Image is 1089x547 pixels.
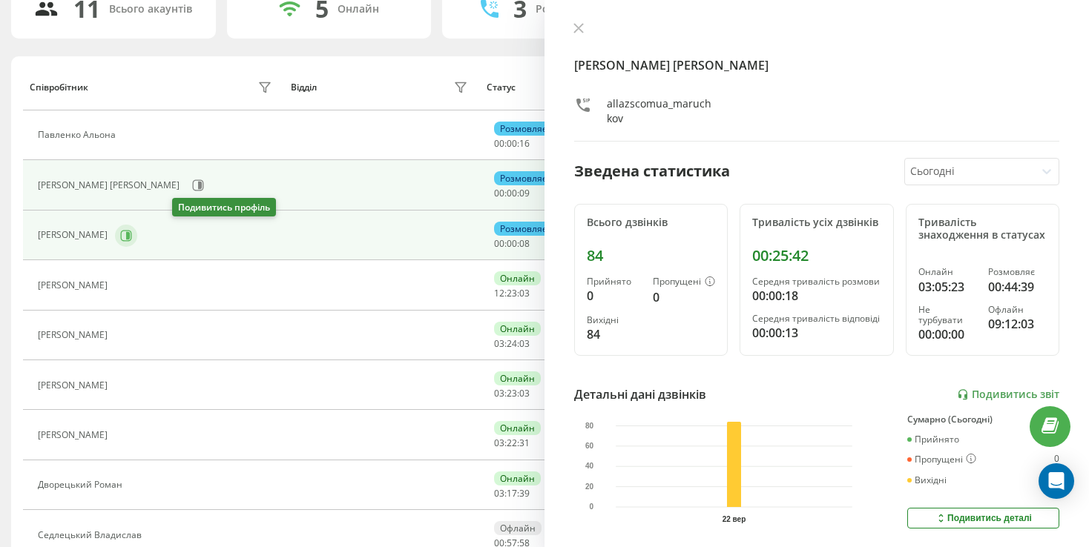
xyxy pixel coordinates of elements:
button: Подивитись деталі [907,508,1059,528]
span: 17 [507,487,517,500]
div: Детальні дані дзвінків [574,385,706,403]
div: [PERSON_NAME] [38,230,111,240]
div: 00:44:39 [988,278,1047,296]
div: Вихідні [587,315,641,325]
div: Не турбувати [918,305,977,326]
div: 0 [653,288,715,306]
span: 00 [507,137,517,150]
div: Прийнято [587,276,641,287]
span: 39 [519,487,530,500]
text: 22 вер [723,515,746,523]
div: Середня тривалість відповіді [752,314,881,324]
div: Статус [487,82,516,93]
div: : : [494,488,530,499]
div: Тривалість усіх дзвінків [752,216,881,229]
span: 00 [507,187,517,199]
div: Зведена статистика [574,160,730,182]
div: [PERSON_NAME] [38,330,111,340]
div: : : [494,438,530,448]
span: 09 [519,187,530,199]
div: Середня тривалість розмови [752,276,881,287]
div: 0 [587,287,641,305]
div: Павленко Альона [38,130,119,140]
div: Розмовляє [494,171,553,185]
div: 84 [587,247,715,265]
span: 00 [494,137,504,150]
span: 31 [519,437,530,449]
div: 00:25:42 [752,247,881,265]
div: Всього акаунтів [109,3,192,16]
span: 23 [507,387,517,400]
div: Розмовляє [494,222,553,236]
div: : : [494,388,530,399]
div: Офлайн [494,521,542,535]
a: Подивитись звіт [957,388,1059,401]
div: : : [494,188,530,199]
span: 00 [494,237,504,250]
span: 24 [507,337,517,350]
h4: [PERSON_NAME] [PERSON_NAME] [574,56,1059,74]
div: Тривалість знаходження в статусах [918,216,1047,242]
span: 16 [519,137,530,150]
div: Всього дзвінків [587,216,715,229]
div: 09:12:03 [988,315,1047,333]
div: : : [494,139,530,149]
div: [PERSON_NAME] [38,430,111,440]
div: [PERSON_NAME] [38,380,111,391]
text: 80 [585,422,594,430]
div: Онлайн [338,3,379,16]
div: [PERSON_NAME] [PERSON_NAME] [38,180,183,190]
span: 08 [519,237,530,250]
div: [PERSON_NAME] [38,280,111,291]
span: 03 [519,287,530,299]
div: Дворецький Роман [38,480,126,490]
div: 03:05:23 [918,278,977,296]
div: Онлайн [494,471,541,485]
div: Прийнято [907,434,959,445]
div: 00:00:00 [918,325,977,343]
span: 03 [519,337,530,350]
text: 0 [590,503,594,511]
div: Седлецький Владислав [38,530,145,540]
div: Відділ [291,82,317,93]
div: Онлайн [494,421,541,435]
div: Розмовляють [536,3,608,16]
div: : : [494,339,530,349]
span: 22 [507,437,517,449]
div: Онлайн [494,271,541,285]
span: 03 [494,487,504,500]
div: Онлайн [494,322,541,336]
div: : : [494,239,530,249]
span: 03 [494,337,504,350]
div: Пропущені [653,276,715,288]
div: 84 [587,325,641,343]
span: 12 [494,287,504,299]
div: 00:00:18 [752,287,881,305]
div: Співробітник [30,82,88,93]
span: 00 [507,237,517,250]
div: Пропущені [907,454,976,465]
div: 00:00:13 [752,324,881,342]
span: 03 [519,387,530,400]
text: 20 [585,483,594,491]
span: 23 [507,287,517,299]
span: 00 [494,187,504,199]
div: allazscomua_maruchkov [607,96,716,126]
div: Подивитись профіль [172,198,276,216]
div: Вихідні [907,475,947,485]
text: 60 [585,442,594,450]
div: 0 [1054,454,1059,465]
div: Подивитись деталі [935,512,1032,524]
div: Онлайн [494,371,541,385]
div: Open Intercom Messenger [1039,463,1074,499]
div: Сумарно (Сьогодні) [907,414,1059,425]
span: 03 [494,387,504,400]
div: Офлайн [988,305,1047,315]
div: Онлайн [918,267,977,277]
div: : : [494,288,530,299]
div: Розмовляє [494,122,553,136]
text: 40 [585,463,594,471]
div: Розмовляє [988,267,1047,277]
span: 03 [494,437,504,449]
